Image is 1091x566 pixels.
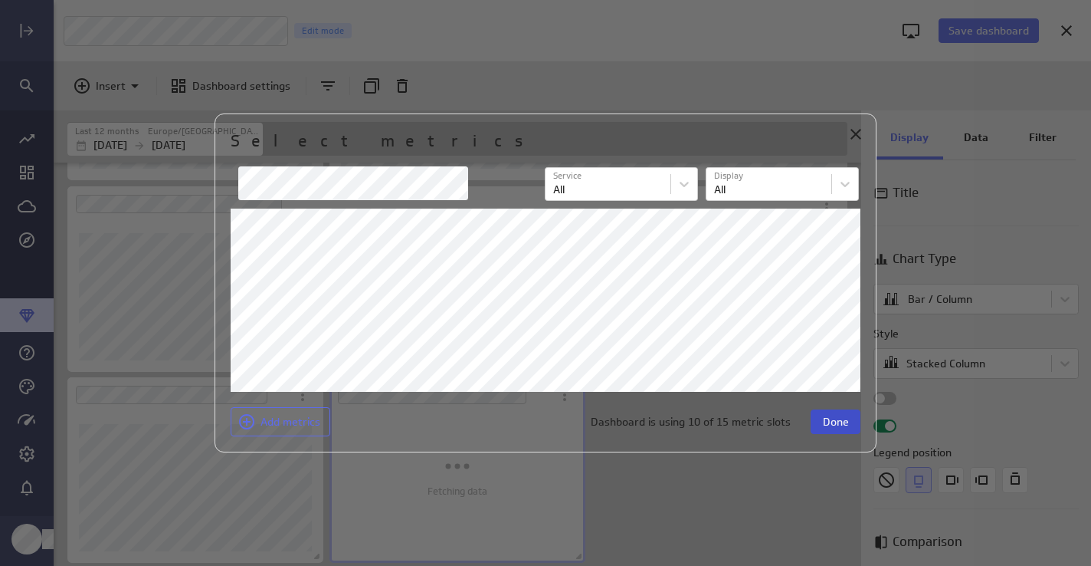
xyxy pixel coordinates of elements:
div: Close [843,121,869,147]
p: Display [714,169,824,183]
button: Add metrics [231,407,330,436]
p: Service [553,169,663,183]
div: All [553,182,565,198]
div: All [714,182,726,198]
p: Dashboard is using 10 of 15 metric slots [591,414,791,430]
button: Done [811,410,860,434]
span: Done [823,415,849,429]
h2: Select metrics [231,130,539,154]
span: Add metrics [260,415,320,429]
